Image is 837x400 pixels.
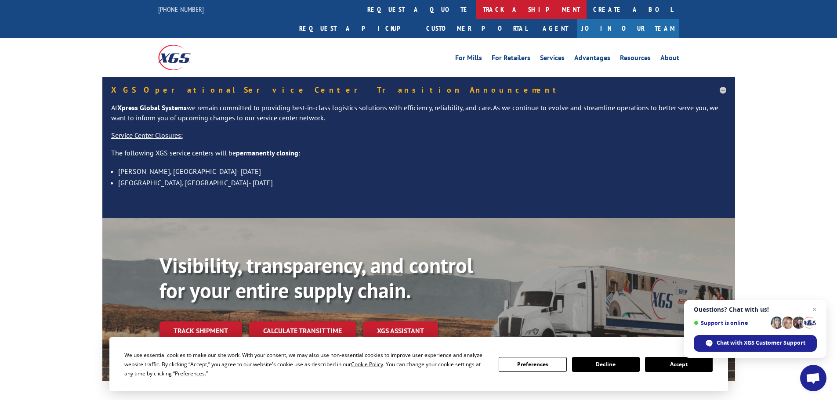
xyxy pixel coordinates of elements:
a: Agent [534,19,577,38]
button: Preferences [499,357,566,372]
button: Accept [645,357,713,372]
button: Decline [572,357,640,372]
a: XGS ASSISTANT [363,321,438,340]
a: Customer Portal [420,19,534,38]
p: At we remain committed to providing best-in-class logistics solutions with efficiency, reliabilit... [111,103,726,131]
span: Questions? Chat with us! [694,306,817,313]
div: Cookie Consent Prompt [109,337,728,391]
a: For Mills [455,54,482,64]
li: [PERSON_NAME], [GEOGRAPHIC_DATA]- [DATE] [118,166,726,177]
a: Advantages [574,54,610,64]
span: Chat with XGS Customer Support [694,335,817,352]
a: About [660,54,679,64]
div: We use essential cookies to make our site work. With your consent, we may also use non-essential ... [124,350,488,378]
u: Service Center Closures: [111,131,183,140]
li: [GEOGRAPHIC_DATA], [GEOGRAPHIC_DATA]- [DATE] [118,177,726,188]
a: Calculate transit time [249,321,356,340]
strong: Xpress Global Systems [117,103,187,112]
a: Request a pickup [293,19,420,38]
h5: XGS Operational Service Center Transition Announcement [111,86,726,94]
a: Track shipment [159,321,242,340]
a: Services [540,54,565,64]
a: [PHONE_NUMBER] [158,5,204,14]
a: For Retailers [492,54,530,64]
span: Cookie Policy [351,360,383,368]
strong: permanently closing [236,148,298,157]
a: Open chat [800,365,826,391]
p: The following XGS service centers will be : [111,148,726,166]
b: Visibility, transparency, and control for your entire supply chain. [159,252,473,304]
a: Join Our Team [577,19,679,38]
span: Preferences [175,370,205,377]
span: Support is online [694,320,768,326]
a: Resources [620,54,651,64]
span: Chat with XGS Customer Support [717,339,805,347]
